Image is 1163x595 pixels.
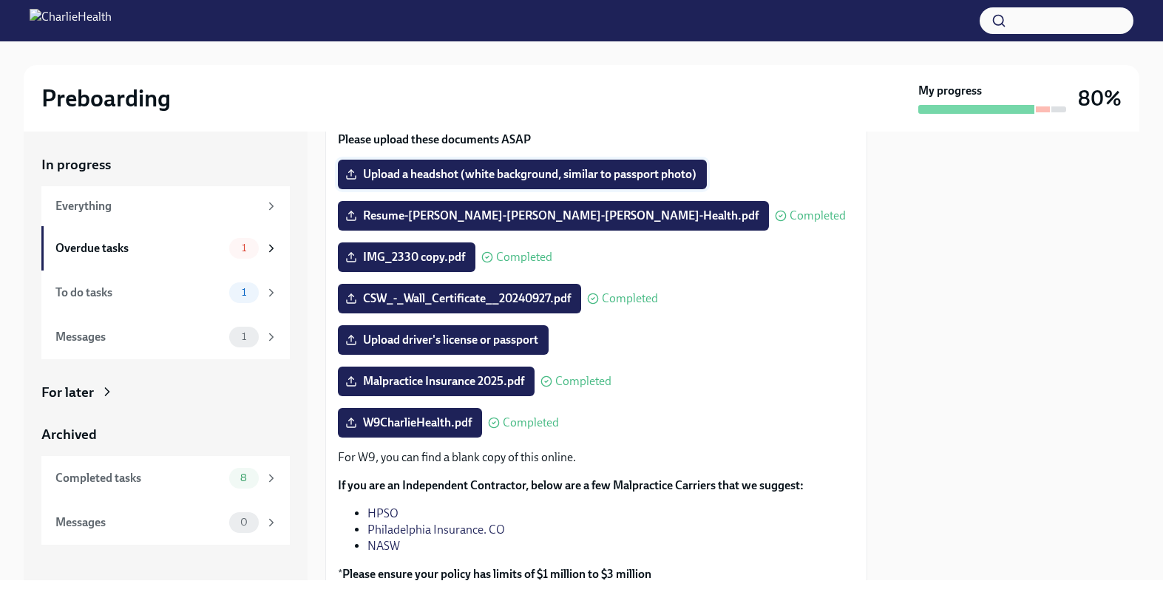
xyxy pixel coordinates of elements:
[41,383,290,402] a: For later
[233,331,255,342] span: 1
[55,240,223,256] div: Overdue tasks
[338,132,531,146] strong: Please upload these documents ASAP
[41,383,94,402] div: For later
[338,367,535,396] label: Malpractice Insurance 2025.pdf
[41,226,290,271] a: Overdue tasks1
[790,210,846,222] span: Completed
[55,514,223,531] div: Messages
[503,417,559,429] span: Completed
[338,201,769,231] label: Resume-[PERSON_NAME]-[PERSON_NAME]-[PERSON_NAME]-Health.pdf
[41,271,290,315] a: To do tasks1
[41,155,290,174] a: In progress
[55,470,223,486] div: Completed tasks
[338,478,804,492] strong: If you are an Independent Contractor, below are a few Malpractice Carriers that we suggest:
[41,315,290,359] a: Messages1
[233,287,255,298] span: 1
[348,291,571,306] span: CSW_-_Wall_Certificate__20240927.pdf
[496,251,552,263] span: Completed
[55,198,259,214] div: Everything
[367,539,400,553] a: NASW
[41,500,290,545] a: Messages0
[918,83,982,99] strong: My progress
[41,425,290,444] a: Archived
[1078,85,1122,112] h3: 80%
[348,208,759,223] span: Resume-[PERSON_NAME]-[PERSON_NAME]-[PERSON_NAME]-Health.pdf
[338,160,707,189] label: Upload a headshot (white background, similar to passport photo)
[233,242,255,254] span: 1
[348,167,696,182] span: Upload a headshot (white background, similar to passport photo)
[55,329,223,345] div: Messages
[55,285,223,301] div: To do tasks
[602,293,658,305] span: Completed
[231,517,257,528] span: 0
[348,374,524,389] span: Malpractice Insurance 2025.pdf
[348,415,472,430] span: W9CharlieHealth.pdf
[555,375,611,387] span: Completed
[348,250,465,265] span: IMG_2330 copy.pdf
[30,9,112,33] img: CharlieHealth
[338,325,549,355] label: Upload driver's license or passport
[231,472,256,483] span: 8
[41,456,290,500] a: Completed tasks8
[348,333,538,347] span: Upload driver's license or passport
[338,449,855,466] p: For W9, you can find a blank copy of this online.
[338,284,581,313] label: CSW_-_Wall_Certificate__20240927.pdf
[367,523,505,537] a: Philadelphia Insurance. CO
[41,84,171,113] h2: Preboarding
[342,567,651,581] strong: Please ensure your policy has limits of $1 million to $3 million
[338,408,482,438] label: W9CharlieHealth.pdf
[338,242,475,272] label: IMG_2330 copy.pdf
[41,186,290,226] a: Everything
[367,506,399,520] a: HPSO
